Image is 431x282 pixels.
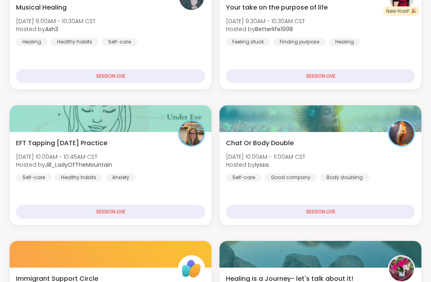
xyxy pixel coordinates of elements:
[16,69,205,83] div: SESSION LIVE
[45,161,112,169] b: Jill_LadyOfTheMountain
[273,38,326,46] div: Finding purpose
[16,138,107,148] span: EFT Tapping [DATE] Practice
[320,174,369,181] div: Body doubling
[226,69,415,83] div: SESSION LIVE
[45,25,58,33] b: Ash3
[265,174,317,181] div: Good company
[16,3,67,12] span: Musical Healing
[179,256,204,281] img: ShareWell
[226,138,294,148] span: Chat Or Body Double
[16,205,205,219] div: SESSION LIVE
[16,161,112,169] span: Hosted by
[329,38,360,46] div: Healing
[226,153,305,161] span: [DATE] 10:00AM - 11:00AM CST
[226,3,328,12] span: Your take on the purpose of life
[16,38,47,46] div: Healing
[383,6,420,16] div: New Host! 🎉
[389,121,414,146] img: lyssa
[226,38,270,46] div: Feeling stuck
[106,174,136,181] div: Anxiety
[226,174,261,181] div: Self-care
[16,17,95,25] span: [DATE] 9:00AM - 10:30AM CST
[16,174,51,181] div: Self-care
[16,153,112,161] span: [DATE] 10:00AM - 10:45AM CST
[51,38,99,46] div: Healthy habits
[55,174,103,181] div: Healthy habits
[226,25,305,33] span: Hosted by
[226,205,415,219] div: SESSION LIVE
[179,121,204,146] img: Jill_LadyOfTheMountain
[226,17,305,25] span: [DATE] 9:30AM - 10:30AM CST
[16,25,95,33] span: Hosted by
[255,25,293,33] b: Betterlife1998
[255,161,269,169] b: lyssa
[102,38,137,46] div: Self-care
[226,161,305,169] span: Hosted by
[389,256,414,281] img: Leeda10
